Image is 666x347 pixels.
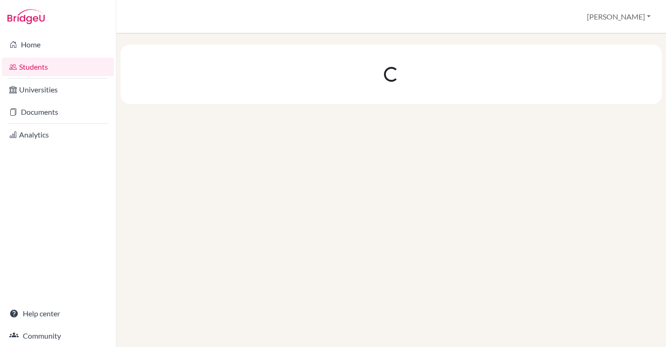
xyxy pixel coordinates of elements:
[2,80,114,99] a: Universities
[583,8,655,26] button: [PERSON_NAME]
[2,103,114,121] a: Documents
[2,35,114,54] a: Home
[2,327,114,345] a: Community
[2,304,114,323] a: Help center
[2,125,114,144] a: Analytics
[7,9,45,24] img: Bridge-U
[2,58,114,76] a: Students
